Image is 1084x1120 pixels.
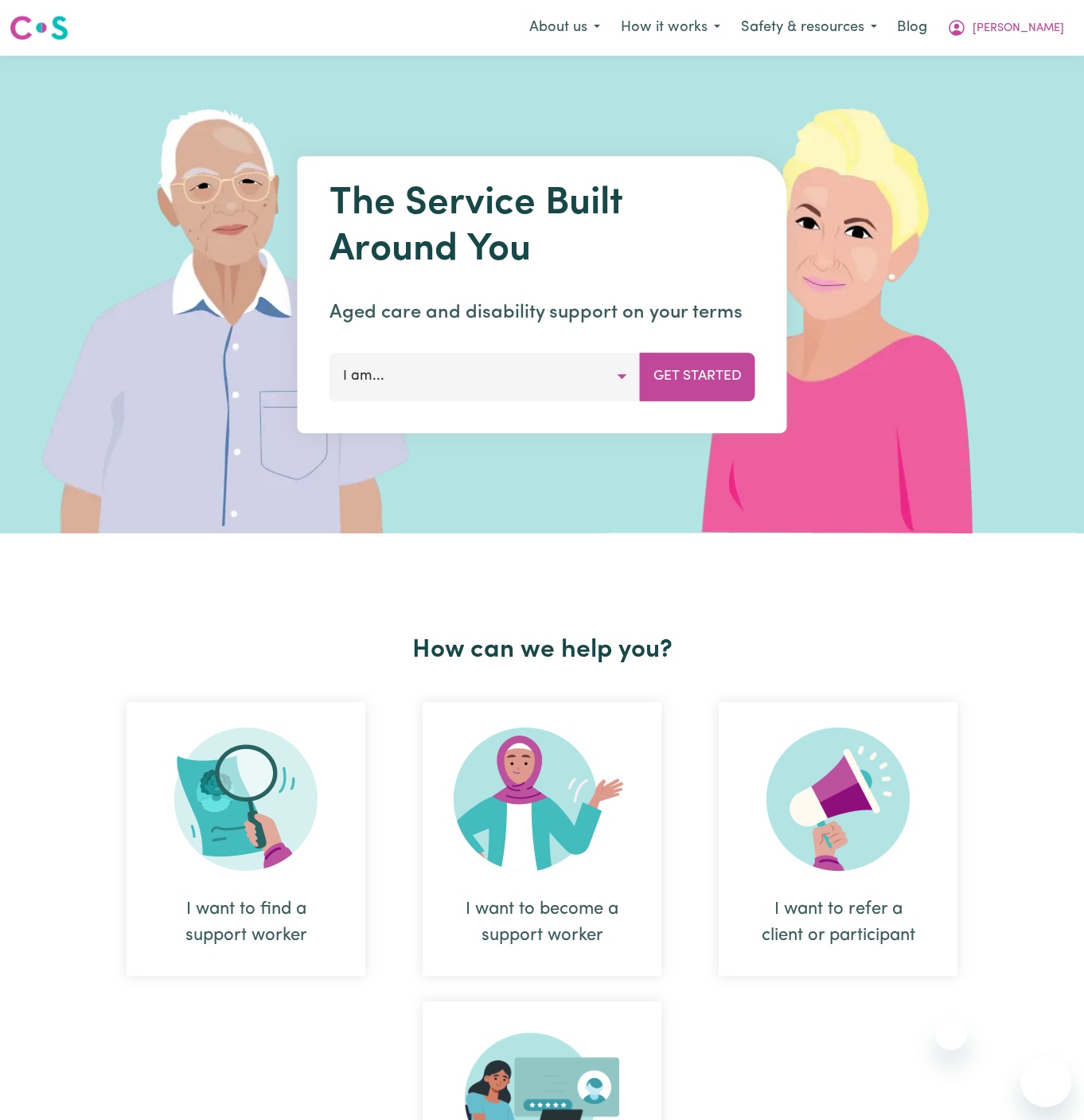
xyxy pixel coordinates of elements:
button: I am... [329,353,641,400]
button: My Account [937,11,1074,45]
div: I want to become a support worker [461,896,623,949]
img: Search [174,728,318,871]
button: About us [519,11,610,45]
img: Careseekers logo [10,14,68,42]
button: Get Started [640,353,755,400]
h2: How can we help you? [98,635,986,665]
a: Careseekers logo [10,10,68,46]
h1: The Service Built Around You [329,181,755,273]
div: I want to find a support worker [127,702,365,976]
iframe: Button to launch messaging window [1020,1056,1071,1107]
div: I want to find a support worker [165,896,327,949]
div: I want to refer a client or participant [719,702,957,976]
p: Aged care and disability support on your terms [329,299,755,327]
iframe: Close message [935,1018,967,1050]
span: [PERSON_NAME] [973,20,1064,37]
img: Refer [766,728,910,871]
div: I want to become a support worker [423,702,661,976]
button: Safety & resources [731,11,887,45]
button: How it works [610,11,731,45]
div: I want to refer a client or participant [757,896,919,949]
img: Become Worker [454,728,630,871]
a: Blog [887,10,937,45]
